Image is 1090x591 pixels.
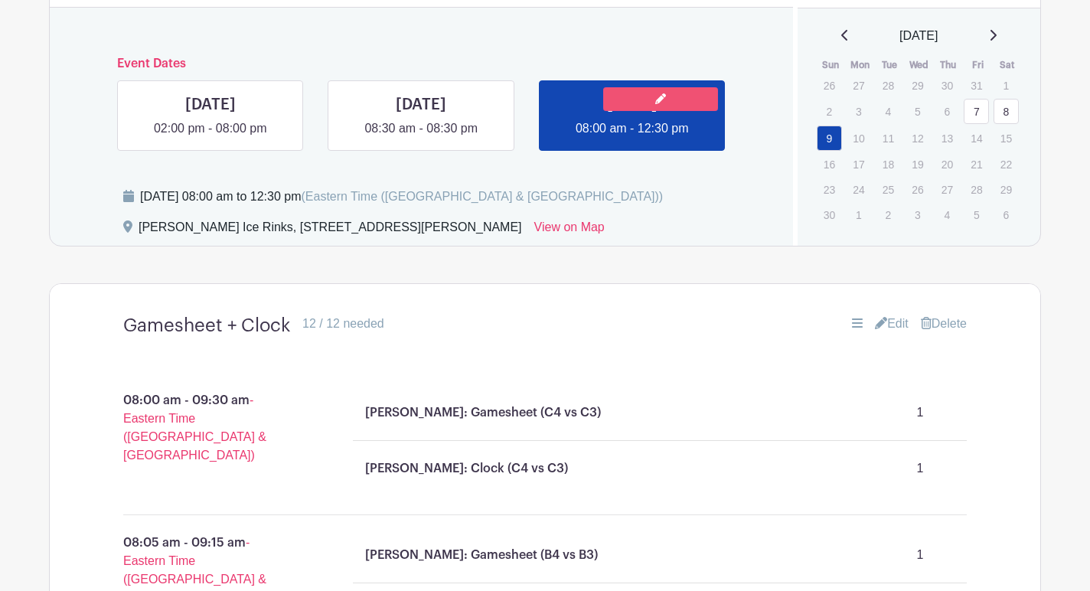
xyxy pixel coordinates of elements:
[964,73,989,97] p: 31
[817,73,842,97] p: 26
[816,57,846,73] th: Sun
[994,73,1019,97] p: 1
[905,178,930,201] p: 26
[846,126,871,150] p: 10
[123,315,290,337] h4: Gamesheet + Clock
[817,100,842,123] p: 2
[964,178,989,201] p: 28
[140,188,663,206] div: [DATE] 08:00 am to 12:30 pm
[935,100,960,123] p: 6
[994,152,1019,176] p: 22
[905,126,930,150] p: 12
[994,99,1019,124] a: 8
[846,73,871,97] p: 27
[301,190,663,203] span: (Eastern Time ([GEOGRAPHIC_DATA] & [GEOGRAPHIC_DATA]))
[365,403,601,422] p: [PERSON_NAME]: Gamesheet (C4 vs C3)
[935,126,960,150] p: 13
[899,27,938,45] span: [DATE]
[817,178,842,201] p: 23
[846,178,871,201] p: 24
[365,546,598,564] p: [PERSON_NAME]: Gamesheet (B4 vs B3)
[534,218,605,243] a: View on Map
[302,315,384,333] div: 12 / 12 needed
[921,315,967,333] a: Delete
[904,57,934,73] th: Wed
[905,100,930,123] p: 5
[876,100,901,123] p: 4
[905,73,930,97] p: 29
[876,126,901,150] p: 11
[817,152,842,176] p: 16
[105,57,738,71] h6: Event Dates
[935,178,960,201] p: 27
[365,459,568,478] p: [PERSON_NAME]: Clock (C4 vs C3)
[935,152,960,176] p: 20
[886,397,955,428] p: 1
[963,57,993,73] th: Fri
[994,203,1019,227] p: 6
[964,152,989,176] p: 21
[817,203,842,227] p: 30
[964,99,989,124] a: 7
[846,100,871,123] p: 3
[846,203,871,227] p: 1
[846,152,871,176] p: 17
[876,178,901,201] p: 25
[886,453,955,484] p: 1
[905,152,930,176] p: 19
[994,178,1019,201] p: 29
[876,152,901,176] p: 18
[934,57,964,73] th: Thu
[935,203,960,227] p: 4
[964,203,989,227] p: 5
[886,540,955,570] p: 1
[964,126,989,150] p: 14
[876,203,901,227] p: 2
[86,385,316,471] p: 08:00 am - 09:30 am
[875,57,905,73] th: Tue
[993,57,1023,73] th: Sat
[817,126,842,151] a: 9
[935,73,960,97] p: 30
[875,315,909,333] a: Edit
[139,218,522,243] div: [PERSON_NAME] Ice Rinks, [STREET_ADDRESS][PERSON_NAME]
[845,57,875,73] th: Mon
[994,126,1019,150] p: 15
[905,203,930,227] p: 3
[876,73,901,97] p: 28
